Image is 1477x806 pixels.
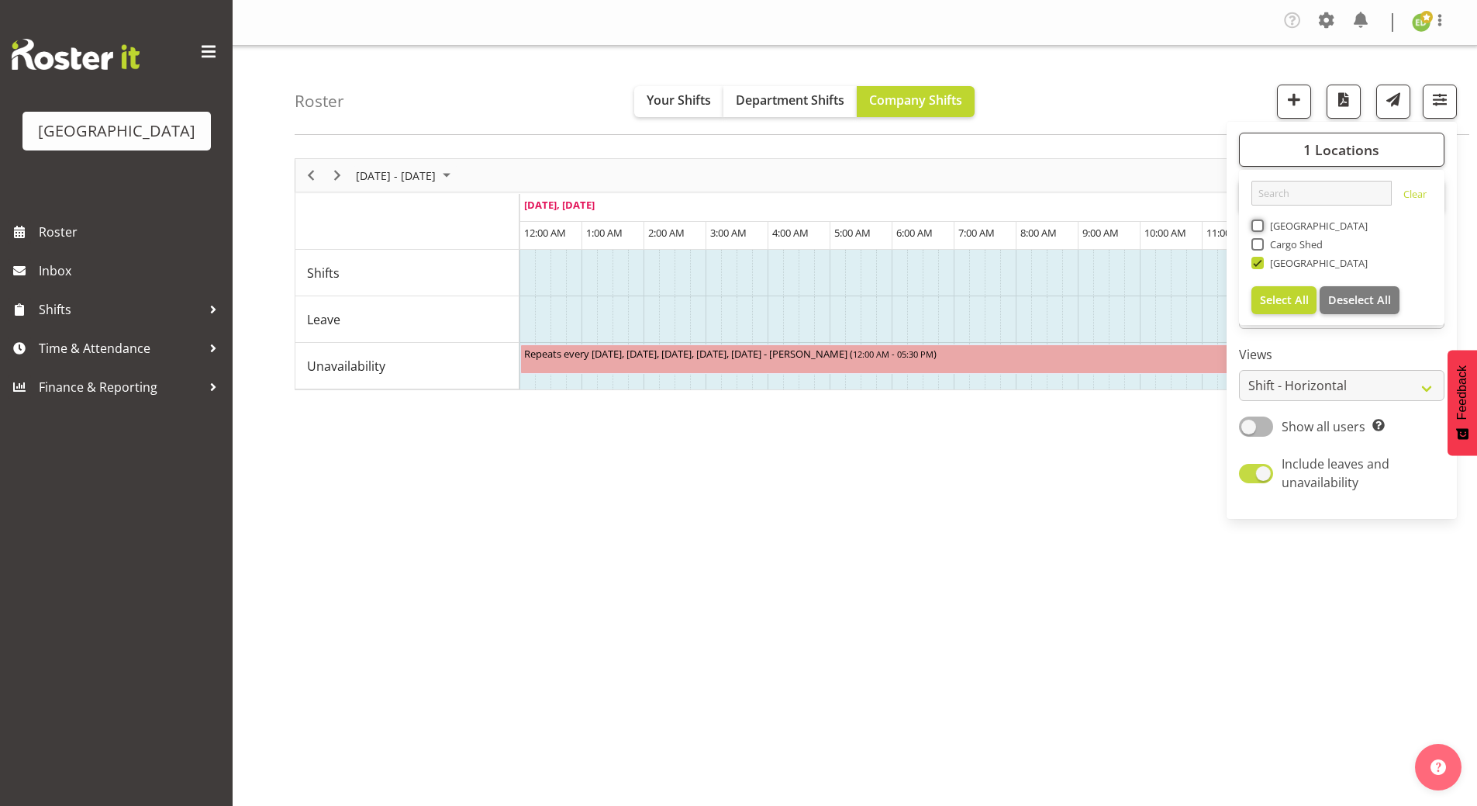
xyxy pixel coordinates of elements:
[958,226,995,240] span: 7:00 AM
[1376,85,1410,119] button: Send a list of all shifts for the selected filtered period to all rostered employees.
[1320,286,1399,314] button: Deselect All
[1144,226,1186,240] span: 10:00 AM
[1282,455,1389,491] span: Include leaves and unavailability
[307,310,340,329] span: Leave
[1412,13,1430,32] img: emma-dowman11789.jpg
[298,159,324,192] div: Previous
[1455,365,1469,420] span: Feedback
[736,92,844,109] span: Department Shifts
[12,39,140,70] img: Rosterit website logo
[586,226,623,240] span: 1:00 AM
[710,226,747,240] span: 3:00 AM
[1423,85,1457,119] button: Filter Shifts
[324,159,350,192] div: Next
[39,375,202,399] span: Finance & Reporting
[354,166,457,185] button: August 25 - 31, 2025
[1277,85,1311,119] button: Add a new shift
[307,357,385,375] span: Unavailability
[1328,292,1391,307] span: Deselect All
[1327,85,1361,119] button: Download a PDF of the roster according to the set date range.
[38,119,195,143] div: [GEOGRAPHIC_DATA]
[307,264,340,282] span: Shifts
[857,86,975,117] button: Company Shifts
[39,298,202,321] span: Shifts
[524,226,566,240] span: 12:00 AM
[354,166,437,185] span: [DATE] - [DATE]
[295,92,344,110] h4: Roster
[1260,292,1309,307] span: Select All
[295,250,519,296] td: Shifts resource
[301,166,322,185] button: Previous
[1264,238,1323,251] span: Cargo Shed
[1206,226,1248,240] span: 11:00 AM
[1282,418,1365,435] span: Show all users
[1430,759,1446,775] img: help-xxl-2.png
[1239,345,1444,364] label: Views
[39,337,202,360] span: Time & Attendance
[634,86,723,117] button: Your Shifts
[524,198,595,212] span: [DATE], [DATE]
[1403,187,1427,206] a: Clear
[295,296,519,343] td: Leave resource
[1020,226,1057,240] span: 8:00 AM
[39,259,225,282] span: Inbox
[648,226,685,240] span: 2:00 AM
[295,158,1415,390] div: Timeline Week of August 28, 2025
[327,166,348,185] button: Next
[869,92,962,109] span: Company Shifts
[1448,350,1477,455] button: Feedback - Show survey
[1251,181,1392,206] input: Search
[853,348,933,360] span: 12:00 AM - 05:30 PM
[772,226,809,240] span: 4:00 AM
[1239,133,1444,167] button: 1 Locations
[723,86,857,117] button: Department Shifts
[647,92,711,109] span: Your Shifts
[1264,257,1368,269] span: [GEOGRAPHIC_DATA]
[1264,220,1368,232] span: [GEOGRAPHIC_DATA]
[1251,286,1317,314] button: Select All
[39,220,225,244] span: Roster
[295,343,519,389] td: Unavailability resource
[834,226,871,240] span: 5:00 AM
[1303,140,1379,159] span: 1 Locations
[1082,226,1119,240] span: 9:00 AM
[896,226,933,240] span: 6:00 AM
